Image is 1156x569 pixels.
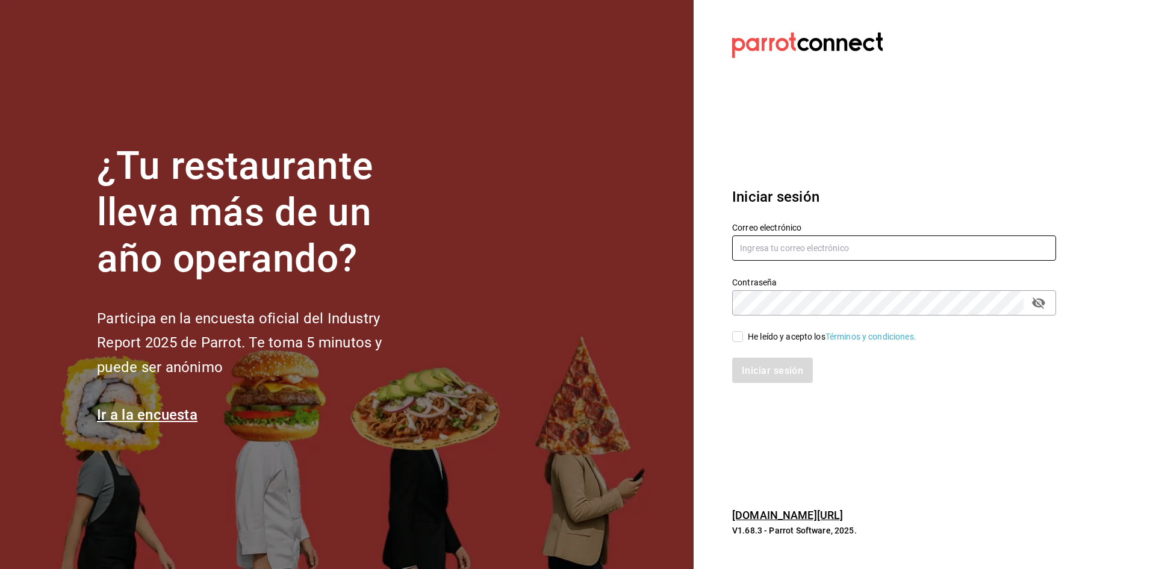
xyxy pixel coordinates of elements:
[748,332,825,341] font: He leído y acepto los
[1028,293,1049,313] button: campo de contraseña
[825,332,916,341] a: Términos y condiciones.
[732,188,819,205] font: Iniciar sesión
[732,235,1056,261] input: Ingresa tu correo electrónico
[732,509,843,521] a: [DOMAIN_NAME][URL]
[97,310,382,376] font: Participa en la encuesta oficial del Industry Report 2025 de Parrot. Te toma 5 minutos y puede se...
[97,143,373,281] font: ¿Tu restaurante lleva más de un año operando?
[732,223,801,232] font: Correo electrónico
[732,278,777,287] font: Contraseña
[732,526,857,535] font: V1.68.3 - Parrot Software, 2025.
[97,406,197,423] a: Ir a la encuesta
